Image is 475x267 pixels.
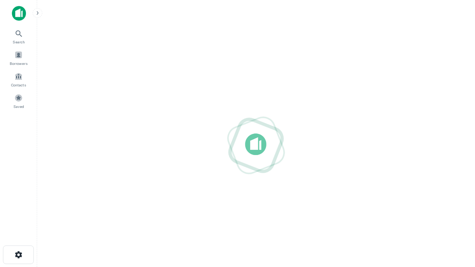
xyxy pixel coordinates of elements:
[2,69,35,89] a: Contacts
[10,60,27,66] span: Borrowers
[11,82,26,88] span: Contacts
[12,6,26,21] img: capitalize-icon.png
[438,208,475,243] iframe: Chat Widget
[2,26,35,46] a: Search
[13,103,24,109] span: Saved
[13,39,25,45] span: Search
[2,48,35,68] a: Borrowers
[2,91,35,111] a: Saved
